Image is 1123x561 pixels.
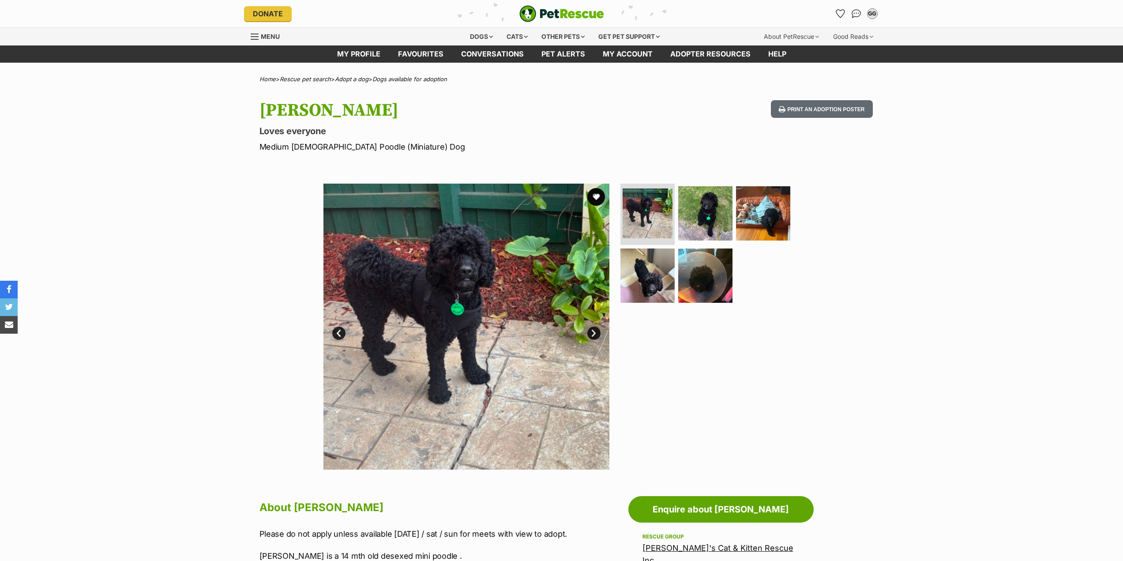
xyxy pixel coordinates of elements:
[464,28,499,45] div: Dogs
[533,45,594,63] a: Pet alerts
[259,141,633,153] p: Medium [DEMOGRAPHIC_DATA] Poodle (Miniature) Dog
[852,9,861,18] img: chat-41dd97257d64d25036548639549fe6c8038ab92f7586957e7f3b1b290dea8141.svg
[628,496,814,523] a: Enquire about [PERSON_NAME]
[261,33,280,40] span: Menu
[237,76,886,83] div: > > >
[389,45,452,63] a: Favourites
[868,9,877,18] div: GG
[519,5,604,22] img: logo-e224e6f780fb5917bec1dbf3a21bbac754714ae5b6737aabdf751b685950b380.svg
[834,7,848,21] a: Favourites
[251,28,286,44] a: Menu
[620,248,675,303] img: Photo of Charlie
[592,28,666,45] div: Get pet support
[827,28,879,45] div: Good Reads
[259,498,624,517] h2: About [PERSON_NAME]
[259,100,633,120] h1: [PERSON_NAME]
[736,186,790,241] img: Photo of Charlie
[519,5,604,22] a: PetRescue
[244,6,292,21] a: Donate
[623,188,672,238] img: Photo of Charlie
[771,100,872,118] button: Print an adoption poster
[332,327,346,340] a: Prev
[587,188,605,206] button: favourite
[323,184,609,470] img: Photo of Charlie
[849,7,864,21] a: Conversations
[328,45,389,63] a: My profile
[259,75,276,83] a: Home
[535,28,591,45] div: Other pets
[759,45,795,63] a: Help
[259,528,624,540] p: Please do not apply unless available [DATE] / sat / sun for meets with view to adopt.
[372,75,447,83] a: Dogs available for adoption
[594,45,661,63] a: My account
[452,45,533,63] a: conversations
[500,28,534,45] div: Cats
[280,75,331,83] a: Rescue pet search
[834,7,879,21] ul: Account quick links
[259,125,633,137] p: Loves everyone
[758,28,825,45] div: About PetRescue
[678,248,732,303] img: Photo of Charlie
[335,75,368,83] a: Adopt a dog
[587,327,601,340] a: Next
[642,533,800,540] div: Rescue group
[865,7,879,21] button: My account
[661,45,759,63] a: Adopter resources
[678,186,732,241] img: Photo of Charlie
